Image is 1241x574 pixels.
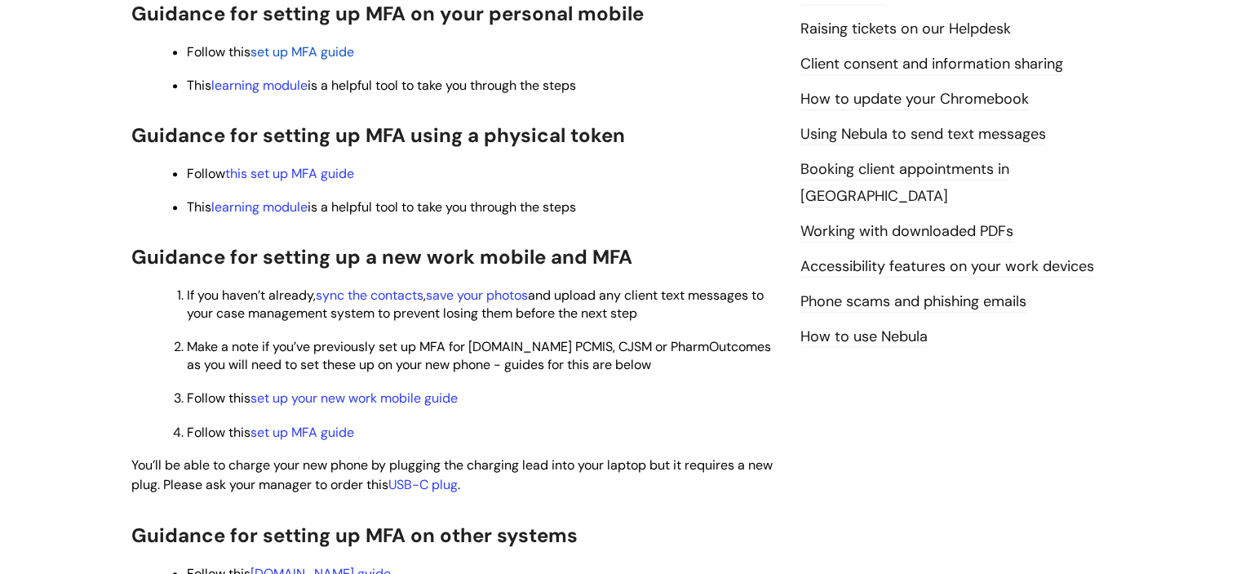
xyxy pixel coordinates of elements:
[187,287,764,322] span: If you haven’t already, , and upload any client text messages to your case management system to p...
[187,77,576,94] span: This is a helpful tool to take you through the steps
[800,124,1046,145] a: Using Nebula to send text messages
[388,476,458,493] a: USB-C plug
[187,198,576,216] span: This is a helpful tool to take you through the steps
[250,43,354,60] a: set up MFA guide
[131,1,644,26] span: Guidance for setting up MFA on your personal mobile
[187,43,250,60] span: Follow this
[800,327,928,348] a: How to use Nebula
[131,456,773,494] span: You’ll be able to charge your new phone by plugging the charging lead into your laptop but it req...
[131,122,625,148] span: Guidance for setting up MFA using a physical token
[187,338,771,373] span: Make a note if you’ve previously set up MFA for [DOMAIN_NAME] PCMIS, CJSM or PharmOutcomes as you...
[225,165,354,182] a: this set up MFA guide
[250,424,354,441] a: set up MFA guide
[250,389,458,407] a: set up your new work mobile guide
[800,19,1011,40] a: Raising tickets on our Helpdesk
[800,89,1029,110] a: How to update your Chromebook
[131,523,578,548] span: Guidance for setting up MFA on other systems
[131,244,632,269] span: Guidance for setting up a new work mobile and MFA
[211,198,308,216] a: learning module
[800,54,1063,75] a: Client consent and information sharing
[800,159,1009,207] a: Booking client appointments in [GEOGRAPHIC_DATA]
[800,256,1094,278] a: Accessibility features on your work devices
[800,221,1013,243] a: Working with downloaded PDFs
[800,291,1026,313] a: Phone scams and phishing emails
[211,77,308,94] a: learning module
[316,287,423,304] a: sync the contacts
[426,287,528,304] a: save your photos
[187,389,458,407] span: Follow this
[187,424,354,441] span: Follow this
[187,165,354,182] span: Follow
